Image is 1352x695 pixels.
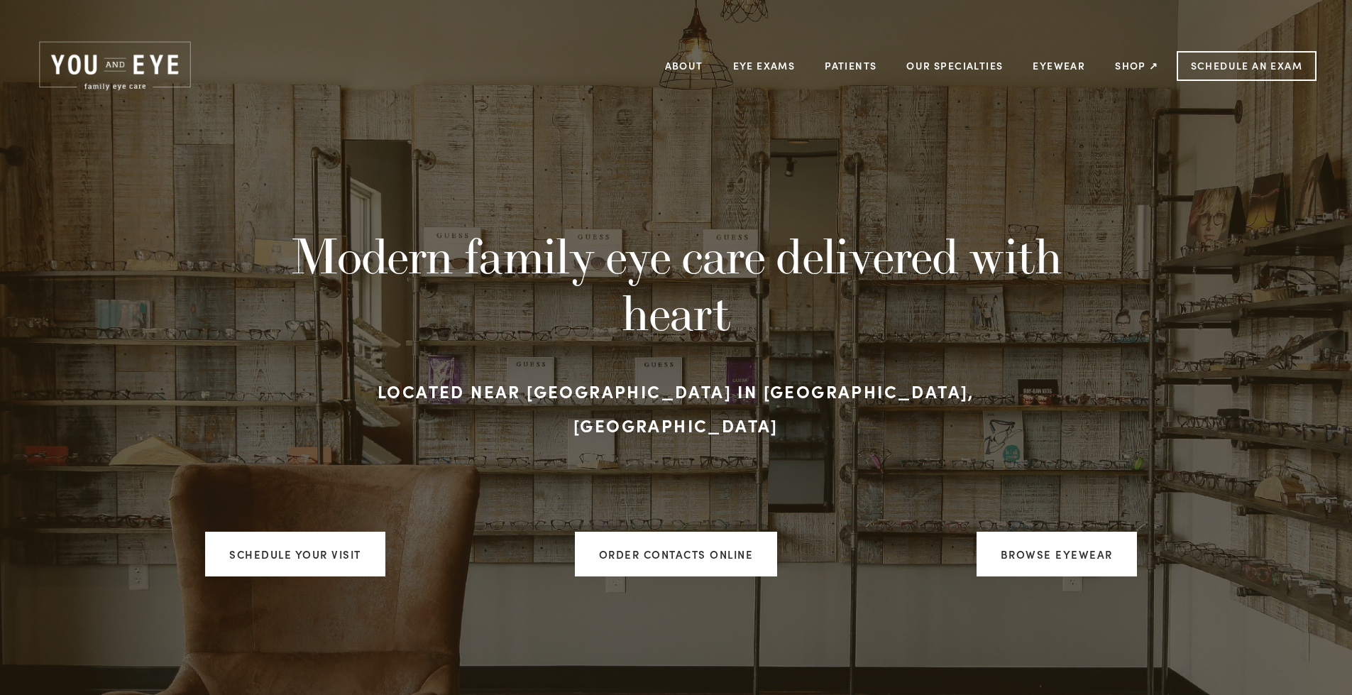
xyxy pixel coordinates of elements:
[286,227,1067,341] h1: Modern family eye care delivered with heart
[1177,51,1317,81] a: Schedule an Exam
[205,532,385,576] a: Schedule your visit
[378,379,980,437] strong: Located near [GEOGRAPHIC_DATA] in [GEOGRAPHIC_DATA], [GEOGRAPHIC_DATA]
[1033,55,1085,77] a: Eyewear
[665,55,703,77] a: About
[1115,55,1158,77] a: Shop ↗
[733,55,796,77] a: Eye Exams
[825,55,876,77] a: Patients
[906,59,1003,72] a: Our Specialties
[575,532,778,576] a: ORDER CONTACTS ONLINE
[977,532,1137,576] a: Browse Eyewear
[35,39,194,93] img: Rochester, MN | You and Eye | Family Eye Care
